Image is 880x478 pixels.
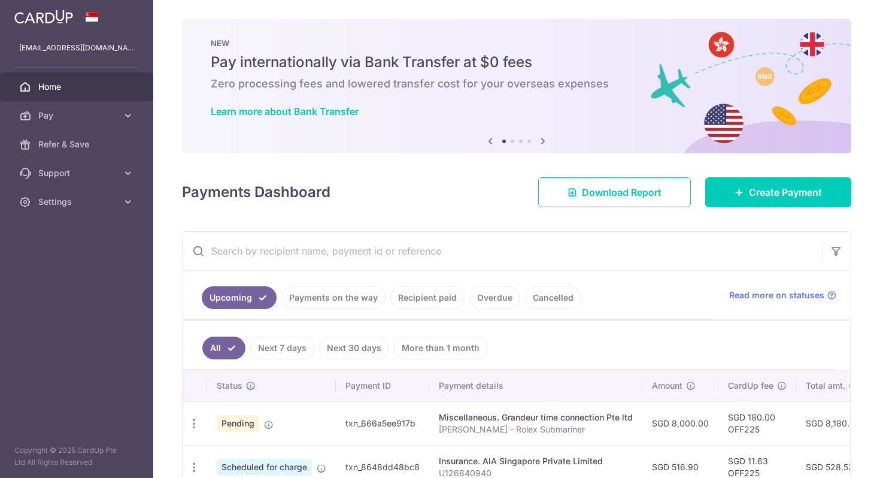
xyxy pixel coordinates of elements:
[182,19,851,153] img: Bank transfer banner
[319,337,389,359] a: Next 30 days
[217,415,259,432] span: Pending
[336,401,429,445] td: txn_666a5ee917b
[217,459,312,476] span: Scheduled for charge
[202,286,277,309] a: Upcoming
[729,289,836,301] a: Read more on statuses
[806,380,845,392] span: Total amt.
[582,185,661,199] span: Download Report
[38,138,117,150] span: Refer & Save
[429,370,642,401] th: Payment details
[439,423,633,435] p: [PERSON_NAME] - Rolex Submariner
[705,177,851,207] a: Create Payment
[729,289,824,301] span: Read more on statuses
[250,337,314,359] a: Next 7 days
[642,401,718,445] td: SGD 8,000.00
[281,286,386,309] a: Payments on the way
[14,10,73,24] img: CardUp
[211,77,823,91] h6: Zero processing fees and lowered transfer cost for your overseas expenses
[19,42,134,54] p: [EMAIL_ADDRESS][DOMAIN_NAME]
[183,232,822,270] input: Search by recipient name, payment id or reference
[38,167,117,179] span: Support
[718,401,796,445] td: SGD 180.00 OFF225
[217,380,242,392] span: Status
[652,380,682,392] span: Amount
[211,53,823,72] h5: Pay internationally via Bank Transfer at $0 fees
[796,401,870,445] td: SGD 8,180.00
[525,286,581,309] a: Cancelled
[202,337,245,359] a: All
[38,81,117,93] span: Home
[439,412,633,423] div: Miscellaneous. Grandeur time connection Pte ltd
[439,455,633,467] div: Insurance. AIA Singapore Private Limited
[211,38,823,48] p: NEW
[182,181,330,203] h4: Payments Dashboard
[211,105,359,117] a: Learn more about Bank Transfer
[394,337,487,359] a: More than 1 month
[749,185,822,199] span: Create Payment
[336,370,429,401] th: Payment ID
[390,286,465,309] a: Recipient paid
[469,286,520,309] a: Overdue
[538,177,691,207] a: Download Report
[38,110,117,122] span: Pay
[728,380,773,392] span: CardUp fee
[38,196,117,208] span: Settings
